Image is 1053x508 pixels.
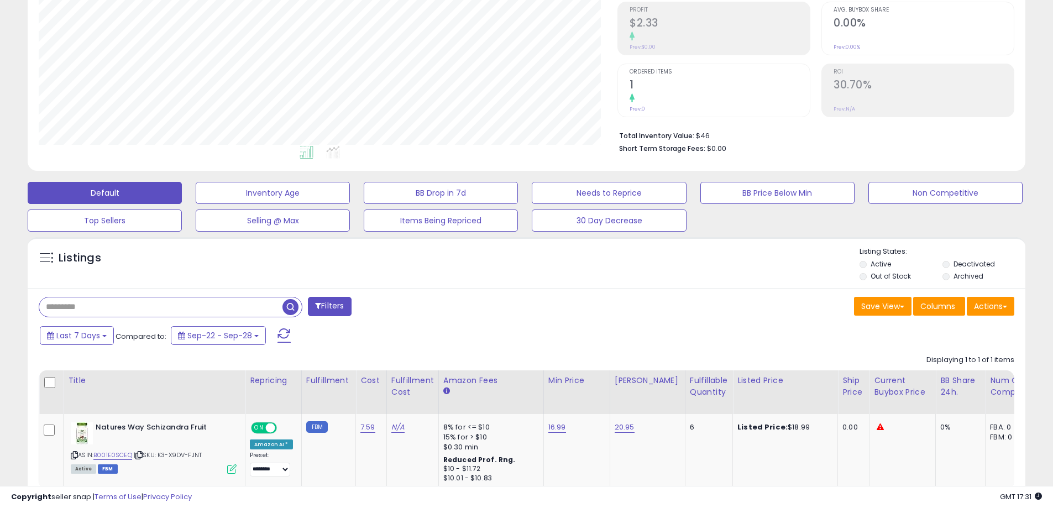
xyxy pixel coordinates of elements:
small: Amazon Fees. [443,386,450,396]
a: B001E0SCEQ [93,451,132,460]
div: Ship Price [842,375,865,398]
span: Compared to: [116,331,166,342]
button: Needs to Reprice [532,182,686,204]
button: Last 7 Days [40,326,114,345]
button: Selling @ Max [196,210,350,232]
div: Cost [360,375,382,386]
p: Listing States: [860,247,1025,257]
div: Fulfillable Quantity [690,375,728,398]
div: Listed Price [737,375,833,386]
h2: $2.33 [630,17,810,32]
div: Preset: [250,452,293,476]
button: Non Competitive [868,182,1023,204]
span: Sep-22 - Sep-28 [187,330,252,341]
div: Amazon AI * [250,439,293,449]
span: FBM [98,464,118,474]
button: Filters [308,297,351,316]
button: Save View [854,297,911,316]
li: $46 [619,128,1006,142]
small: Prev: $0.00 [630,44,656,50]
small: Prev: N/A [834,106,855,112]
small: FBM [306,421,328,433]
label: Deactivated [954,259,995,269]
button: BB Drop in 7d [364,182,518,204]
div: Fulfillment [306,375,351,386]
div: 8% for <= $10 [443,422,535,432]
a: 7.59 [360,422,375,433]
small: Prev: 0.00% [834,44,860,50]
div: $18.99 [737,422,829,432]
div: Title [68,375,240,386]
span: All listings currently available for purchase on Amazon [71,464,96,474]
a: 16.99 [548,422,566,433]
span: $0.00 [707,143,726,154]
div: ASIN: [71,422,237,473]
label: Out of Stock [871,271,911,281]
button: Sep-22 - Sep-28 [171,326,266,345]
div: BB Share 24h. [940,375,981,398]
button: Items Being Repriced [364,210,518,232]
div: 6 [690,422,724,432]
h2: 30.70% [834,78,1014,93]
a: Privacy Policy [143,491,192,502]
label: Active [871,259,891,269]
span: Ordered Items [630,69,810,75]
h2: 1 [630,78,810,93]
div: Num of Comp. [990,375,1030,398]
span: ON [252,423,266,433]
div: Amazon Fees [443,375,539,386]
div: FBM: 0 [990,432,1026,442]
span: Columns [920,301,955,312]
span: Profit [630,7,810,13]
div: Repricing [250,375,297,386]
button: BB Price Below Min [700,182,855,204]
div: $10.01 - $10.83 [443,474,535,483]
div: $10 - $11.72 [443,464,535,474]
a: Terms of Use [95,491,142,502]
button: Inventory Age [196,182,350,204]
span: Last 7 Days [56,330,100,341]
button: Top Sellers [28,210,182,232]
b: Natures Way Schizandra Fruit [96,422,230,436]
span: | SKU: K3-X9DV-FJNT [134,451,202,459]
button: Default [28,182,182,204]
div: Current Buybox Price [874,375,931,398]
b: Total Inventory Value: [619,131,694,140]
button: Actions [967,297,1014,316]
span: OFF [275,423,293,433]
div: 15% for > $10 [443,432,535,442]
div: 0.00 [842,422,861,432]
div: 0% [940,422,977,432]
button: 30 Day Decrease [532,210,686,232]
button: Columns [913,297,965,316]
div: Displaying 1 to 1 of 1 items [926,355,1014,365]
a: N/A [391,422,405,433]
h2: 0.00% [834,17,1014,32]
div: Min Price [548,375,605,386]
div: Fulfillment Cost [391,375,434,398]
span: Avg. Buybox Share [834,7,1014,13]
div: FBA: 0 [990,422,1026,432]
strong: Copyright [11,491,51,502]
div: $0.30 min [443,442,535,452]
b: Listed Price: [737,422,788,432]
b: Short Term Storage Fees: [619,144,705,153]
label: Archived [954,271,983,281]
img: 41+tVoVqM1L._SL40_.jpg [71,422,93,444]
a: 20.95 [615,422,635,433]
span: ROI [834,69,1014,75]
b: Reduced Prof. Rng. [443,455,516,464]
small: Prev: 0 [630,106,645,112]
span: 2025-10-6 17:31 GMT [1000,491,1042,502]
div: [PERSON_NAME] [615,375,680,386]
h5: Listings [59,250,101,266]
div: seller snap | | [11,492,192,502]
